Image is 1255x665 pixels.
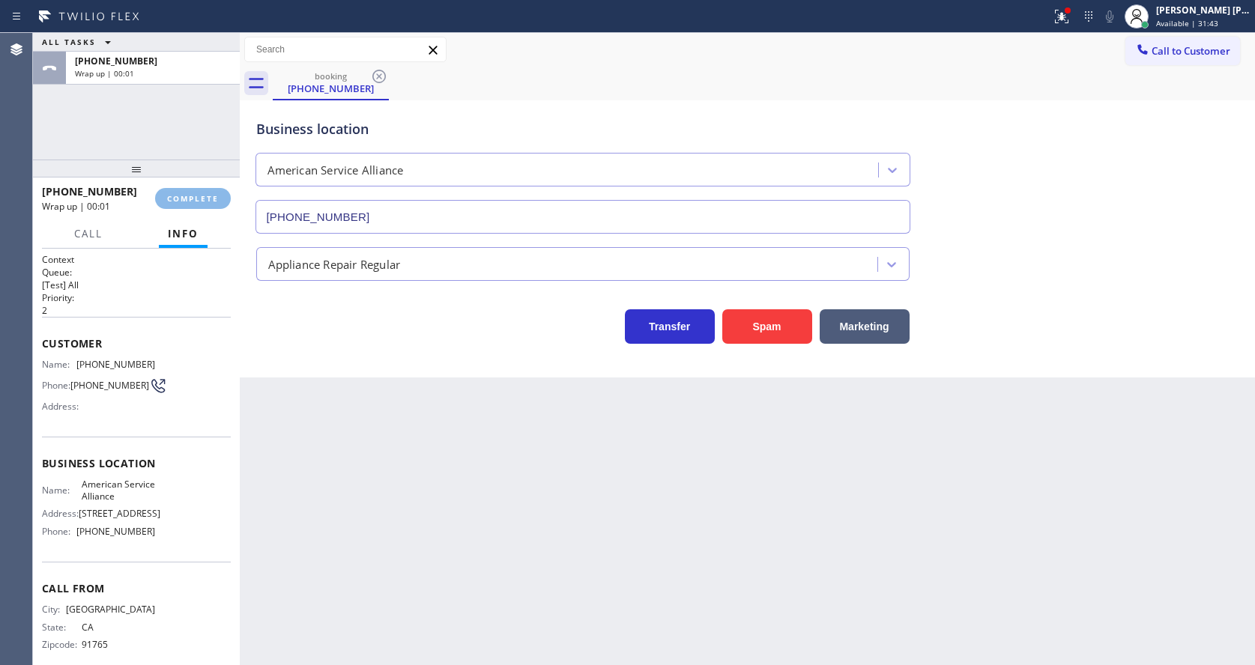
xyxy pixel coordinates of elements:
input: Search [245,37,446,61]
h1: Context [42,253,231,266]
div: (310) 780-9227 [274,67,387,99]
button: Spam [722,309,812,344]
span: Zipcode: [42,639,82,650]
span: [PHONE_NUMBER] [76,359,155,370]
span: Wrap up | 00:01 [75,68,134,79]
span: [PHONE_NUMBER] [76,526,155,537]
span: [PHONE_NUMBER] [42,184,137,198]
span: Available | 31:43 [1156,18,1218,28]
button: Call to Customer [1125,37,1240,65]
div: [PHONE_NUMBER] [274,82,387,95]
span: [PHONE_NUMBER] [75,55,157,67]
span: Business location [42,456,231,470]
span: Wrap up | 00:01 [42,200,110,213]
span: Name: [42,359,76,370]
div: Appliance Repair Regular [268,255,401,273]
span: Address: [42,401,82,412]
span: Customer [42,336,231,350]
h2: Priority: [42,291,231,304]
span: Info [168,227,199,240]
span: Call From [42,581,231,595]
div: American Service Alliance [267,162,404,179]
button: Marketing [820,309,910,344]
span: ALL TASKS [42,37,96,47]
span: City: [42,604,66,615]
span: State: [42,622,82,633]
span: CA [82,622,156,633]
div: [PERSON_NAME] [PERSON_NAME] [1156,4,1251,16]
span: COMPLETE [167,193,219,204]
button: COMPLETE [155,188,231,209]
div: Business location [256,119,910,139]
p: 2 [42,304,231,317]
span: Phone: [42,380,70,391]
button: Info [159,219,208,249]
span: American Service Alliance [82,479,156,502]
button: Transfer [625,309,715,344]
span: Name: [42,485,82,496]
span: [GEOGRAPHIC_DATA] [66,604,155,615]
button: Mute [1099,6,1120,27]
span: 91765 [82,639,156,650]
span: Phone: [42,526,76,537]
span: Address: [42,508,79,519]
input: Phone Number [255,200,910,234]
span: Call to Customer [1152,44,1230,58]
button: ALL TASKS [33,33,126,51]
div: booking [274,70,387,82]
h2: Queue: [42,266,231,279]
p: [Test] All [42,279,231,291]
span: [PHONE_NUMBER] [70,380,149,391]
span: [STREET_ADDRESS] [79,508,160,519]
button: Call [65,219,112,249]
span: Call [74,227,103,240]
